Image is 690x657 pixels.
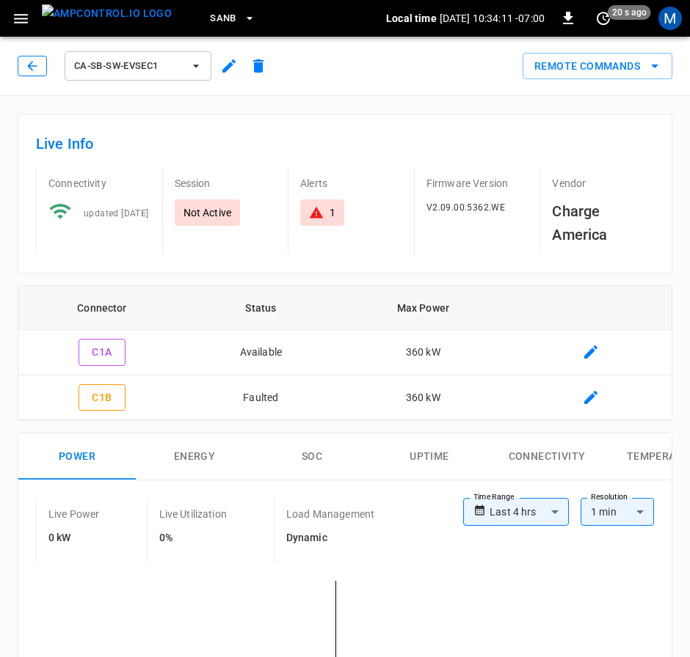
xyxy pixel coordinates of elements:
[490,498,569,526] div: Last 4 hrs
[210,10,236,27] span: SanB
[159,507,227,521] p: Live Utilization
[658,7,682,30] div: profile-icon
[253,433,371,480] button: SOC
[48,507,100,521] p: Live Power
[426,176,529,191] p: Firmware Version
[336,375,510,421] td: 360 kW
[18,286,186,330] th: Connector
[523,53,672,80] button: Remote Commands
[336,330,510,375] td: 360 kW
[136,433,253,480] button: Energy
[186,330,336,375] td: Available
[36,132,654,155] h6: Live Info
[65,51,211,81] button: ca-sb-sw-evseC1
[286,507,374,521] p: Load Management
[175,176,277,191] p: Session
[186,375,336,421] td: Faulted
[591,491,628,503] label: Resolution
[48,530,100,546] h6: 0 kW
[186,286,336,330] th: Status
[336,286,510,330] th: Max Power
[42,4,172,23] img: ampcontrol.io logo
[286,530,374,546] h6: Dynamic
[74,58,183,75] span: ca-sb-sw-evseC1
[523,53,672,80] div: remote commands options
[592,7,615,30] button: set refresh interval
[300,176,402,191] p: Alerts
[473,491,515,503] label: Time Range
[488,433,606,480] button: Connectivity
[330,205,335,220] div: 1
[204,4,261,33] button: SanB
[581,498,654,526] div: 1 min
[159,530,227,546] h6: 0%
[426,202,505,213] span: V2.09.00.5362.WE
[84,208,149,219] span: updated [DATE]
[371,433,488,480] button: Uptime
[79,384,126,411] button: C1B
[608,5,651,20] span: 20 s ago
[18,433,136,480] button: Power
[48,176,150,191] p: Connectivity
[386,11,437,26] p: Local time
[184,205,232,220] p: Not Active
[440,11,545,26] p: [DATE] 10:34:11 -07:00
[18,286,672,420] table: connector table
[552,199,654,246] h6: Charge America
[79,339,126,366] button: C1A
[552,176,654,191] p: Vendor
